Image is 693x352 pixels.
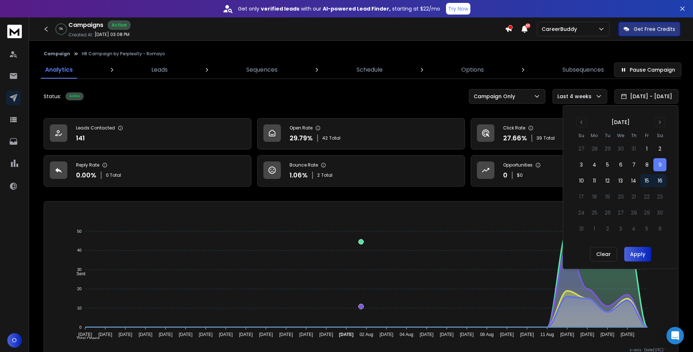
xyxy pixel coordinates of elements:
tspan: [DATE] [621,332,634,337]
button: 6 [614,158,627,171]
span: 2 [317,172,320,178]
a: Bounce Rate1.06%2Total [257,155,465,187]
span: Sent [71,271,85,276]
tspan: [DATE] [159,332,172,337]
span: Total [321,172,332,178]
tspan: [DATE] [581,332,594,337]
span: 39 [537,135,542,141]
button: 9 [653,158,666,171]
p: Schedule [357,65,383,74]
tspan: 11 Aug [540,332,554,337]
tspan: [DATE] [179,332,192,337]
tspan: [DATE] [259,332,273,337]
tspan: [DATE] [520,332,534,337]
span: Total [329,135,340,141]
th: Sunday [575,132,588,139]
span: Total Opens [71,336,100,341]
button: 30 [614,142,627,155]
a: Analytics [41,61,77,79]
p: 0.00 % [76,170,96,180]
button: 14 [627,174,640,187]
p: Campaign Only [474,93,518,100]
p: 29.79 % [290,133,313,143]
th: Monday [588,132,601,139]
button: Get Free Credits [618,22,680,36]
tspan: 40 [77,248,81,253]
button: 10 [575,174,588,187]
button: 15 [640,174,653,187]
p: Options [461,65,484,74]
p: 27.66 % [503,133,527,143]
tspan: [DATE] [99,332,112,337]
a: Subsequences [558,61,608,79]
tspan: [DATE] [500,332,514,337]
button: Go to previous month [576,117,586,127]
strong: AI-powered Lead Finder, [323,5,391,12]
button: 5 [601,158,614,171]
p: [DATE] 03:08 PM [95,32,130,37]
tspan: [DATE] [339,332,354,337]
tspan: [DATE] [119,332,132,337]
p: Click Rate [503,125,525,131]
tspan: [DATE] [199,332,213,337]
p: 141 [76,133,85,143]
tspan: 04 Aug [400,332,413,337]
p: Leads Contacted [76,125,115,131]
tspan: 50 [77,229,81,233]
a: Leads [147,61,172,79]
button: 31 [627,142,640,155]
button: Pause Campaign [614,63,681,77]
p: Opportunities [503,162,533,168]
button: 16 [653,174,666,187]
p: Last 4 weeks [557,93,594,100]
a: Schedule [352,61,387,79]
tspan: [DATE] [460,332,474,337]
div: Open Intercom Messenger [666,327,684,344]
p: Get only with our starting at $22/mo [238,5,440,12]
tspan: [DATE] [299,332,313,337]
tspan: 20 [77,287,81,291]
p: 0 [503,170,507,180]
p: 0 Total [106,172,121,178]
button: Clear [590,247,617,261]
button: O [7,333,22,348]
tspan: [DATE] [279,332,293,337]
a: Sequences [242,61,282,79]
strong: verified leads [261,5,299,12]
button: 2 [653,142,666,155]
tspan: [DATE] [219,332,233,337]
button: 3 [575,158,588,171]
p: CareerBuddy [542,25,580,33]
a: Opportunities0$0 [471,155,678,187]
tspan: [DATE] [601,332,614,337]
tspan: [DATE] [78,332,92,337]
p: Open Rate [290,125,312,131]
p: Try Now [448,5,468,12]
a: Reply Rate0.00%0 Total [44,155,251,187]
button: 11 [588,174,601,187]
button: 29 [601,142,614,155]
a: Leads Contacted141 [44,118,251,149]
p: Created At: [68,32,93,38]
div: Active [108,20,131,30]
tspan: [DATE] [440,332,454,337]
p: Reply Rate [76,162,99,168]
button: [DATE] - [DATE] [614,89,678,104]
p: Subsequences [562,65,604,74]
span: Total [543,135,555,141]
button: 1 [640,142,653,155]
th: Wednesday [614,132,627,139]
div: [DATE] [612,119,630,126]
button: Go to next month [655,117,665,127]
p: Leads [151,65,168,74]
tspan: [DATE] [420,332,434,337]
h1: Campaigns [68,21,103,29]
tspan: 10 [77,306,81,310]
tspan: [DATE] [319,332,333,337]
a: Open Rate29.79%42Total [257,118,465,149]
p: Analytics [45,65,73,74]
p: HR Campaign by Perplexity - Romayo [82,51,165,57]
th: Friday [640,132,653,139]
button: 27 [575,142,588,155]
th: Saturday [653,132,666,139]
